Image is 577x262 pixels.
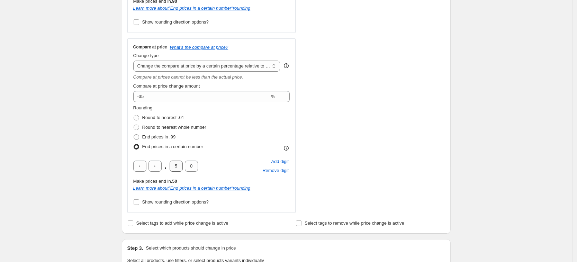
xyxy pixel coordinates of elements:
p: Select which products should change in price [146,245,236,252]
span: Make prices end in [133,179,177,184]
span: Add digit [271,158,289,165]
input: 20 [133,91,270,102]
span: Compare at price change amount [133,83,200,89]
a: Learn more about"End prices in a certain number"rounding [133,186,251,191]
i: Learn more about " End prices in a certain number " rounding [133,6,251,11]
a: Learn more about"End prices in a certain number"rounding [133,6,251,11]
span: End prices in .99 [142,134,176,139]
span: % [271,94,275,99]
b: .50 [171,179,177,184]
span: Round to nearest .01 [142,115,184,120]
i: Compare at prices cannot be less than the actual price. [133,74,243,80]
button: Add placeholder [270,157,290,166]
button: What's the compare at price? [170,45,228,50]
span: Select tags to remove while price change is active [305,220,404,226]
span: Show rounding direction options? [142,19,209,25]
h2: Step 3. [127,245,143,252]
input: ﹡ [148,161,162,172]
input: ﹡ [185,161,198,172]
span: Show rounding direction options? [142,199,209,205]
span: Round to nearest whole number [142,125,206,130]
span: . [164,161,168,172]
input: ﹡ [133,161,146,172]
span: End prices in a certain number [142,144,203,149]
span: Change type [133,53,159,58]
i: Learn more about " End prices in a certain number " rounding [133,186,251,191]
span: Remove digit [262,167,289,174]
span: Select tags to add while price change is active [136,220,228,226]
div: help [283,62,290,69]
span: Rounding [133,105,153,110]
h3: Compare at price [133,44,167,50]
input: ﹡ [170,161,183,172]
button: Remove placeholder [261,166,290,175]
